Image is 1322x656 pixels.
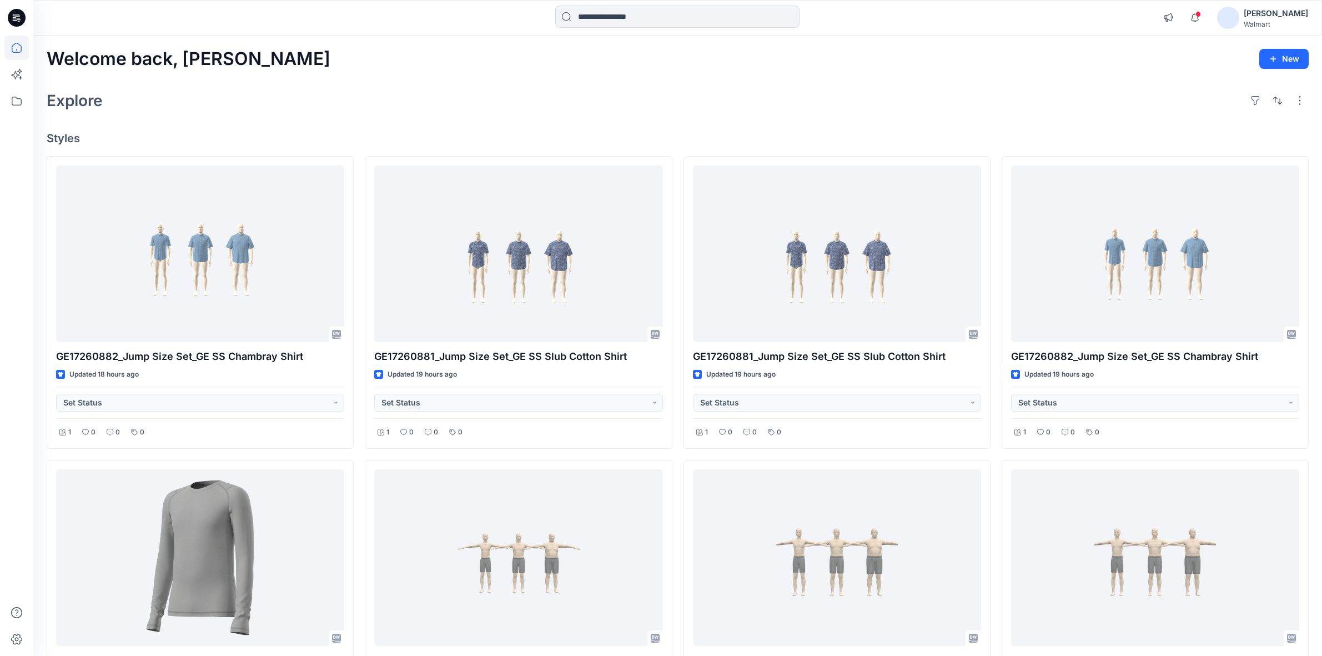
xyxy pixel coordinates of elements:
p: 0 [1095,427,1099,438]
p: 0 [91,427,95,438]
p: Updated 19 hours ago [706,369,776,380]
button: New [1259,49,1309,69]
a: AWB36010165_COMPRESSION LS CREW NECK [56,469,344,646]
p: 0 [752,427,757,438]
p: 0 [728,427,732,438]
a: GE17260882_Jump Size Set_GE SS Chambray Shirt [56,166,344,342]
p: 1 [705,427,708,438]
a: GE17260881_Jump Size Set_GE SS Slub Cotton Shirt [693,166,981,342]
p: Updated 18 hours ago [69,369,139,380]
p: 1 [1023,427,1026,438]
p: 0 [115,427,120,438]
p: GE17260881_Jump Size Set_GE SS Slub Cotton Shirt [374,349,662,364]
p: Updated 19 hours ago [388,369,457,380]
img: avatar [1217,7,1239,29]
h4: Styles [47,132,1309,145]
p: GE17260882_Jump Size Set_GE SS Chambray Shirt [1011,349,1299,364]
div: [PERSON_NAME] [1244,7,1308,20]
p: 0 [458,427,463,438]
h2: Welcome back, [PERSON_NAME] [47,49,330,69]
p: GE17260881_Jump Size Set_GE SS Slub Cotton Shirt [693,349,981,364]
a: GE17260881_Jump Size Set_GE SS Slub Cotton Shirt [374,166,662,342]
a: 020484_Jump Size Set_BTMS PULL ON SHORT_8” inseam [1011,469,1299,646]
p: 0 [434,427,438,438]
h2: Explore [47,92,103,109]
p: 0 [1070,427,1075,438]
p: 0 [140,427,144,438]
p: 1 [386,427,389,438]
p: 0 [409,427,414,438]
a: GE17260882_Jump Size Set_GE SS Chambray Shirt [1011,166,1299,342]
div: Walmart [1244,20,1308,28]
p: 1 [68,427,71,438]
p: Updated 19 hours ago [1024,369,1094,380]
p: GE17260882_Jump Size Set_GE SS Chambray Shirt [56,349,344,364]
a: 020484_Jump Size Set_BTMS PULL ON SHORT_8” inseam [693,469,981,646]
p: 0 [777,427,781,438]
a: 260513_Jump Size Set_Pull on short_Yarn dye stripe pull on short_ Inseam 8inch [374,469,662,646]
p: 0 [1046,427,1050,438]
